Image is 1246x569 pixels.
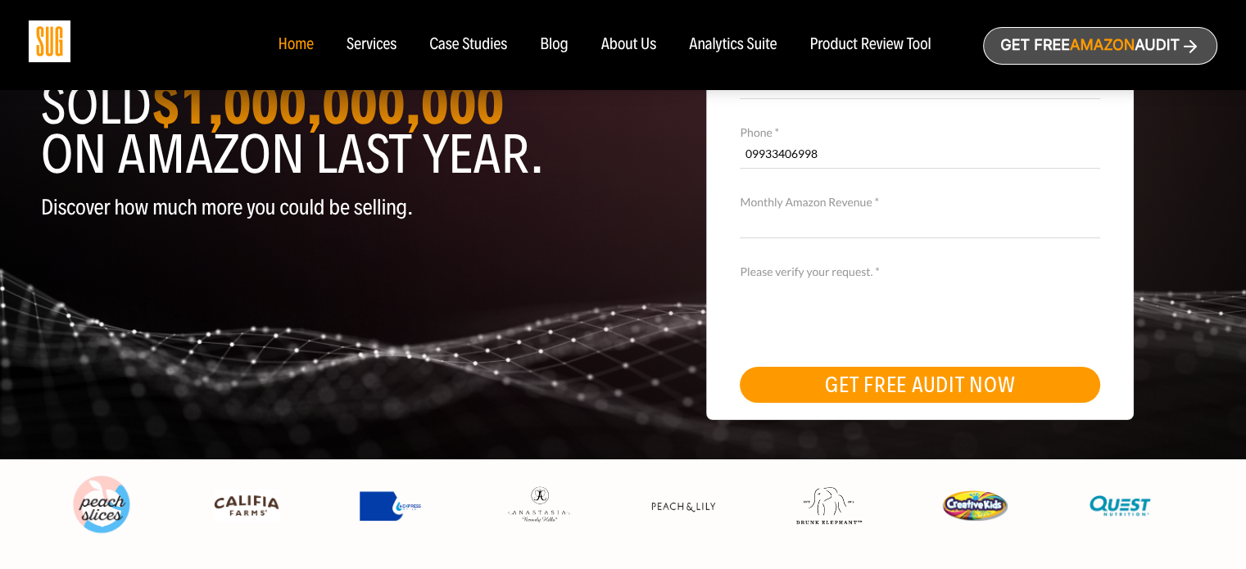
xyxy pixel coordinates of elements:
input: Contact Number * [740,140,1100,169]
img: Creative Kids [942,490,1008,521]
label: Monthly Amazon Revenue * [740,193,1100,211]
label: Phone * [740,124,1100,142]
input: Monthly Amazon Revenue * [740,210,1100,238]
iframe: reCAPTCHA [740,278,989,342]
a: Blog [540,36,569,54]
a: Analytics Suite [689,36,777,54]
img: Drunk Elephant [796,487,862,525]
img: Peach Slices [69,472,134,538]
a: About Us [601,36,657,54]
label: Please verify your request. * [740,263,1100,281]
span: Amazon [1070,37,1135,54]
strong: $1,000,000,000 [152,71,504,138]
a: Case Studies [429,36,507,54]
a: Services [347,36,396,54]
img: Quest Nutriton [1087,489,1153,523]
a: Get freeAmazonAudit [983,27,1217,65]
img: Peach & Lily [650,501,716,513]
a: Product Review Tool [809,36,931,54]
img: Sug [29,20,70,62]
p: Discover how much more you could be selling. [41,196,611,219]
h1: Our customers sold on Amazon last year. [41,31,611,179]
a: Home [278,36,313,54]
img: Anastasia Beverly Hills [505,485,571,525]
button: GET FREE AUDIT NOW [740,367,1100,403]
img: Express Water [360,491,425,521]
img: Califia Farms [214,489,279,523]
